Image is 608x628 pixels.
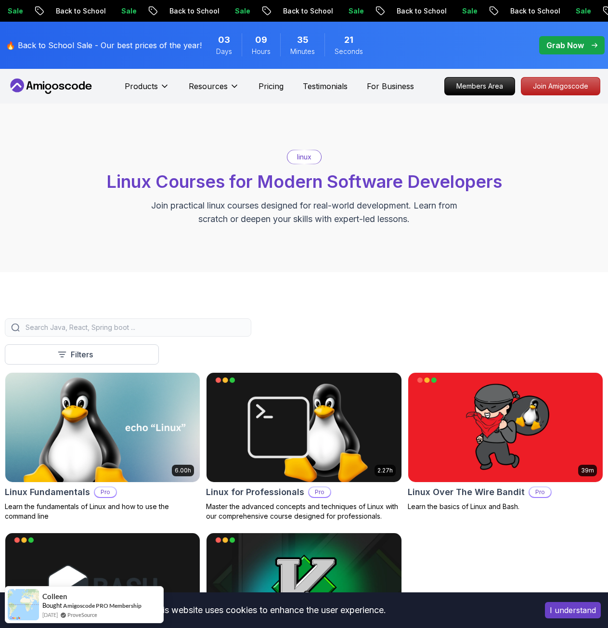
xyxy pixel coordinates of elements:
[206,485,304,499] h2: Linux for Professionals
[189,80,228,92] p: Resources
[218,33,230,47] span: 3 Days
[530,487,551,497] p: Pro
[223,6,254,16] p: Sale
[63,602,142,609] a: Amigoscode PRO Membership
[67,611,97,619] a: ProveSource
[546,39,584,51] p: Grab Now
[189,80,239,100] button: Resources
[377,467,393,474] p: 2.27h
[157,6,223,16] p: Back to School
[444,77,515,95] a: Members Area
[408,502,603,511] p: Learn the basics of Linux and Bash.
[42,592,67,601] span: Colleen
[344,33,353,47] span: 21 Seconds
[95,487,116,497] p: Pro
[564,6,595,16] p: Sale
[521,78,600,95] p: Join Amigoscode
[297,33,309,47] span: 35 Minutes
[125,80,169,100] button: Products
[408,373,603,482] img: Linux Over The Wire Bandit card
[5,485,90,499] h2: Linux Fundamentals
[581,467,594,474] p: 39m
[335,47,363,56] span: Seconds
[408,485,525,499] h2: Linux Over The Wire Bandit
[109,6,140,16] p: Sale
[445,78,515,95] p: Members Area
[367,80,414,92] a: For Business
[252,47,271,56] span: Hours
[450,6,481,16] p: Sale
[8,589,39,620] img: provesource social proof notification image
[5,373,200,482] img: Linux Fundamentals card
[125,80,158,92] p: Products
[259,80,284,92] a: Pricing
[290,47,315,56] span: Minutes
[5,372,200,521] a: Linux Fundamentals card6.00hLinux FundamentalsProLearn the fundamentals of Linux and how to use t...
[44,6,109,16] p: Back to School
[6,39,202,51] p: 🔥 Back to School Sale - Our best prices of the year!
[216,47,232,56] span: Days
[303,80,348,92] a: Testimonials
[42,611,58,619] span: [DATE]
[521,77,600,95] a: Join Amigoscode
[336,6,367,16] p: Sale
[385,6,450,16] p: Back to School
[207,373,401,482] img: Linux for Professionals card
[175,467,191,474] p: 6.00h
[498,6,564,16] p: Back to School
[7,600,530,621] div: This website uses cookies to enhance the user experience.
[206,502,401,521] p: Master the advanced concepts and techniques of Linux with our comprehensive course designed for p...
[42,602,62,609] span: Bought
[545,602,601,618] button: Accept cookies
[271,6,336,16] p: Back to School
[5,502,200,521] p: Learn the fundamentals of Linux and how to use the command line
[255,33,267,47] span: 9 Hours
[309,487,330,497] p: Pro
[206,372,401,521] a: Linux for Professionals card2.27hLinux for ProfessionalsProMaster the advanced concepts and techn...
[408,372,603,511] a: Linux Over The Wire Bandit card39mLinux Over The Wire BanditProLearn the basics of Linux and Bash.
